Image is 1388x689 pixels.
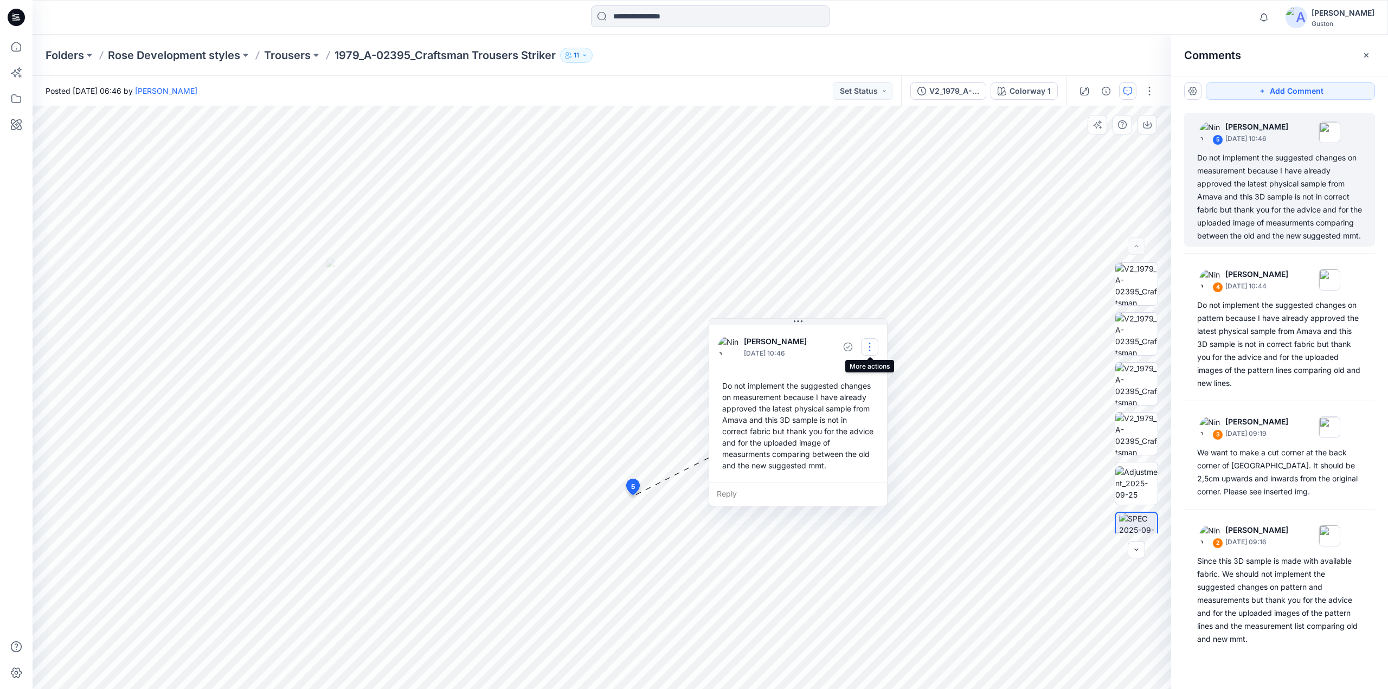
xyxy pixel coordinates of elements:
div: [PERSON_NAME] [1312,7,1374,20]
h2: Comments [1184,49,1241,62]
div: We want to make a cut corner at the back corner of [GEOGRAPHIC_DATA]. It should be 2,5cm upwards ... [1197,446,1362,498]
p: 11 [574,49,579,61]
div: V2_1979_A-02395_Craftsman Trousers Striker [929,85,979,97]
div: 5 [1212,134,1223,145]
img: SPEC 2025-09-26 095107 [1119,513,1157,554]
div: 2 [1212,538,1223,549]
p: [PERSON_NAME] [1225,120,1288,133]
div: Guston [1312,20,1374,28]
img: V2_1979_A-02395_Craftsman Trousers Striker_Colorway 1_Back [1115,313,1158,355]
a: Rose Development styles [108,48,240,63]
div: 3 [1212,429,1223,440]
div: Reply [709,482,887,506]
img: Nina Moller [1199,525,1221,546]
button: 11 [560,48,593,63]
p: [DATE] 09:19 [1225,428,1288,439]
img: avatar [1286,7,1307,28]
img: Nina Moller [1199,269,1221,291]
img: Nina Moller [1199,416,1221,438]
div: Colorway 1 [1010,85,1051,97]
div: 4 [1212,282,1223,293]
span: Posted [DATE] 06:46 by [46,85,197,96]
div: Since this 3D sample is made with available fabric. We should not implement the suggested changes... [1197,555,1362,646]
a: Folders [46,48,84,63]
a: [PERSON_NAME] [135,86,197,95]
span: 5 [631,482,635,492]
p: [DATE] 10:46 [744,348,815,359]
div: Do not implement the suggested changes on pattern because I have already approved the latest phys... [1197,299,1362,390]
div: Do not implement the suggested changes on measurement because I have already approved the latest ... [1197,151,1362,242]
p: [DATE] 10:46 [1225,133,1288,144]
p: 1979_A-02395_Craftsman Trousers Striker [335,48,556,63]
p: [PERSON_NAME] [744,335,815,348]
img: V2_1979_A-02395_Craftsman Trousers Striker_Colorway 1_Front [1115,263,1158,305]
img: Nina Moller [718,336,740,358]
p: [PERSON_NAME] [1225,268,1288,281]
p: [DATE] 09:16 [1225,537,1288,548]
p: [PERSON_NAME] [1225,524,1288,537]
button: Details [1097,82,1115,100]
button: Colorway 1 [991,82,1058,100]
img: Nina Moller [1199,121,1221,143]
img: V2_1979_A-02395_Craftsman Trousers Striker_Colorway 1_Left [1115,363,1158,405]
button: Add Comment [1206,82,1375,100]
p: [PERSON_NAME] [1225,415,1288,428]
img: V2_1979_A-02395_Craftsman Trousers Striker_Colorway 1_Right [1115,413,1158,455]
a: Trousers [264,48,311,63]
div: Do not implement the suggested changes on measurement because I have already approved the latest ... [718,376,878,475]
button: V2_1979_A-02395_Craftsman Trousers Striker [910,82,986,100]
img: Adjustment_2025-09-25 [1115,466,1158,500]
p: [DATE] 10:44 [1225,281,1288,292]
